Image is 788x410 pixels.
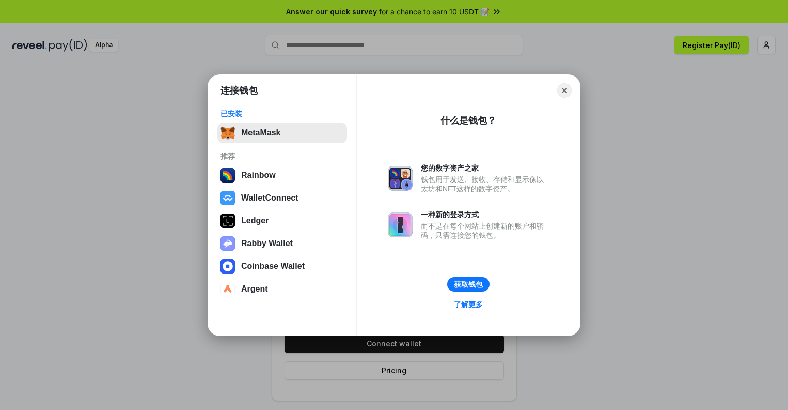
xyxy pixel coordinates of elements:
img: svg+xml,%3Csvg%20width%3D%22120%22%20height%3D%22120%22%20viewBox%3D%220%200%20120%20120%22%20fil... [220,168,235,183]
img: svg+xml,%3Csvg%20xmlns%3D%22http%3A%2F%2Fwww.w3.org%2F2000%2Fsvg%22%20fill%3D%22none%22%20viewBox... [388,212,413,237]
button: Rainbow [217,165,347,186]
div: 已安装 [220,109,344,118]
img: svg+xml,%3Csvg%20fill%3D%22none%22%20height%3D%2233%22%20viewBox%3D%220%200%2035%2033%22%20width%... [220,126,235,140]
div: Ledger [241,216,269,225]
button: Ledger [217,210,347,231]
div: 您的数字资产之家 [421,163,549,173]
button: WalletConnect [217,188,347,208]
div: 而不是在每个网站上创建新的账户和密码，只需连接您的钱包。 [421,221,549,240]
div: Argent [241,284,268,294]
img: svg+xml,%3Csvg%20width%3D%2228%22%20height%3D%2228%22%20viewBox%3D%220%200%2028%2028%22%20fill%3D... [220,191,235,205]
button: Rabby Wallet [217,233,347,254]
div: WalletConnect [241,193,298,203]
button: Argent [217,279,347,299]
button: MetaMask [217,123,347,143]
button: Close [557,83,572,98]
div: MetaMask [241,128,280,138]
button: 获取钱包 [447,277,490,292]
button: Coinbase Wallet [217,256,347,277]
div: 了解更多 [454,300,483,309]
img: svg+xml,%3Csvg%20xmlns%3D%22http%3A%2F%2Fwww.w3.org%2F2000%2Fsvg%22%20fill%3D%22none%22%20viewBox... [388,166,413,191]
div: 钱包用于发送、接收、存储和显示像以太坊和NFT这样的数字资产。 [421,175,549,193]
div: 一种新的登录方式 [421,210,549,219]
img: svg+xml,%3Csvg%20width%3D%2228%22%20height%3D%2228%22%20viewBox%3D%220%200%2028%2028%22%20fill%3D... [220,259,235,274]
div: 推荐 [220,151,344,161]
h1: 连接钱包 [220,84,258,97]
img: svg+xml,%3Csvg%20xmlns%3D%22http%3A%2F%2Fwww.w3.org%2F2000%2Fsvg%22%20width%3D%2228%22%20height%3... [220,214,235,228]
div: 获取钱包 [454,280,483,289]
img: svg+xml,%3Csvg%20width%3D%2228%22%20height%3D%2228%22%20viewBox%3D%220%200%2028%2028%22%20fill%3D... [220,282,235,296]
a: 了解更多 [448,298,489,311]
div: 什么是钱包？ [440,114,496,127]
div: Coinbase Wallet [241,262,305,271]
div: Rabby Wallet [241,239,293,248]
img: svg+xml,%3Csvg%20xmlns%3D%22http%3A%2F%2Fwww.w3.org%2F2000%2Fsvg%22%20fill%3D%22none%22%20viewBox... [220,236,235,251]
div: Rainbow [241,171,276,180]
